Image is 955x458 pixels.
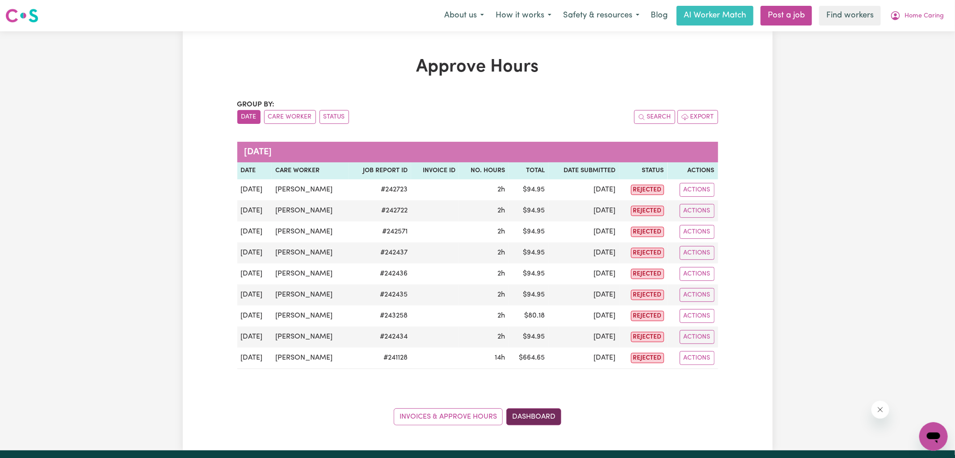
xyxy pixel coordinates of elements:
[680,183,715,197] button: Actions
[498,333,505,340] span: 2 hours
[237,242,272,263] td: [DATE]
[548,179,619,200] td: [DATE]
[237,162,272,179] th: Date
[272,200,349,221] td: [PERSON_NAME]
[631,206,664,216] span: rejected
[548,305,619,327] td: [DATE]
[349,221,411,242] td: # 242571
[631,185,664,195] span: rejected
[645,6,673,25] a: Blog
[498,312,505,319] span: 2 hours
[349,263,411,284] td: # 242436
[394,408,503,425] a: Invoices & Approve Hours
[631,311,664,321] span: rejected
[349,284,411,305] td: # 242435
[349,327,411,348] td: # 242434
[272,221,349,242] td: [PERSON_NAME]
[349,305,411,327] td: # 243258
[495,354,505,361] span: 14 hours
[490,6,557,25] button: How it works
[631,248,664,258] span: rejected
[237,348,272,369] td: [DATE]
[619,162,668,179] th: Status
[634,110,675,124] button: Search
[509,221,549,242] td: $ 94.95
[498,186,505,193] span: 2 hours
[498,249,505,256] span: 2 hours
[548,284,619,305] td: [DATE]
[272,327,349,348] td: [PERSON_NAME]
[819,6,881,25] a: Find workers
[557,6,645,25] button: Safety & resources
[548,327,619,348] td: [DATE]
[5,8,38,24] img: Careseekers logo
[498,207,505,214] span: 2 hours
[631,332,664,342] span: rejected
[548,242,619,263] td: [DATE]
[761,6,812,25] a: Post a job
[919,422,948,451] iframe: Button to launch messaging window
[871,401,889,419] iframe: Close message
[237,327,272,348] td: [DATE]
[509,284,549,305] td: $ 94.95
[509,305,549,327] td: $ 80.18
[272,179,349,200] td: [PERSON_NAME]
[680,351,715,365] button: Actions
[548,221,619,242] td: [DATE]
[349,200,411,221] td: # 242722
[680,204,715,218] button: Actions
[631,353,664,363] span: rejected
[237,179,272,200] td: [DATE]
[680,246,715,260] button: Actions
[320,110,349,124] button: sort invoices by paid status
[237,221,272,242] td: [DATE]
[237,284,272,305] td: [DATE]
[349,162,411,179] th: Job Report ID
[237,305,272,327] td: [DATE]
[349,242,411,263] td: # 242437
[237,101,275,108] span: Group by:
[272,348,349,369] td: [PERSON_NAME]
[509,242,549,263] td: $ 94.95
[272,284,349,305] td: [PERSON_NAME]
[548,200,619,221] td: [DATE]
[272,305,349,327] td: [PERSON_NAME]
[677,110,718,124] button: Export
[459,162,509,179] th: No. Hours
[498,228,505,235] span: 2 hours
[509,200,549,221] td: $ 94.95
[506,408,561,425] a: Dashboard
[509,263,549,284] td: $ 94.95
[509,162,549,179] th: Total
[680,330,715,344] button: Actions
[905,11,944,21] span: Home Caring
[509,179,549,200] td: $ 94.95
[680,288,715,302] button: Actions
[680,309,715,323] button: Actions
[631,290,664,300] span: rejected
[498,291,505,298] span: 2 hours
[411,162,459,179] th: Invoice ID
[680,267,715,281] button: Actions
[237,263,272,284] td: [DATE]
[498,270,505,277] span: 2 hours
[548,263,619,284] td: [DATE]
[548,162,619,179] th: Date Submitted
[5,6,54,13] span: Need any help?
[548,348,619,369] td: [DATE]
[272,263,349,284] td: [PERSON_NAME]
[272,162,349,179] th: Care worker
[5,5,38,26] a: Careseekers logo
[237,110,261,124] button: sort invoices by date
[264,110,316,124] button: sort invoices by care worker
[237,56,718,78] h1: Approve Hours
[509,348,549,369] td: $ 664.65
[680,225,715,239] button: Actions
[884,6,950,25] button: My Account
[631,269,664,279] span: rejected
[349,179,411,200] td: # 242723
[668,162,718,179] th: Actions
[631,227,664,237] span: rejected
[237,200,272,221] td: [DATE]
[237,142,718,162] caption: [DATE]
